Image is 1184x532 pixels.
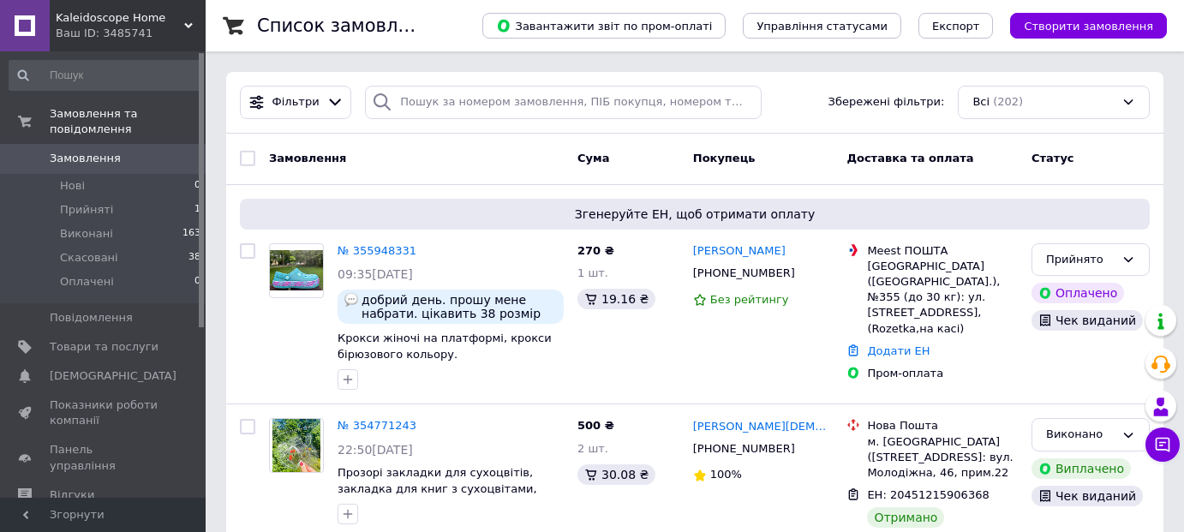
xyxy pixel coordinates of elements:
[182,226,200,242] span: 163
[338,244,416,257] a: № 355948331
[482,13,726,39] button: Завантажити звіт по пром-оплаті
[56,26,206,41] div: Ваш ID: 3485741
[828,94,945,111] span: Збережені фільтри:
[690,438,798,460] div: [PHONE_NUMBER]
[1032,458,1131,479] div: Виплачено
[710,468,742,481] span: 100%
[867,366,1018,381] div: Пром-оплата
[338,332,552,361] a: Крокси жіночі на платформі, крокси бірюзового кольору.
[60,226,113,242] span: Виконані
[577,464,655,485] div: 30.08 ₴
[50,310,133,326] span: Повідомлення
[867,243,1018,259] div: Meest ПОШТА
[60,250,118,266] span: Скасовані
[194,178,200,194] span: 0
[50,339,158,355] span: Товари та послуги
[993,19,1167,32] a: Створити замовлення
[269,418,324,473] a: Фото товару
[338,443,413,457] span: 22:50[DATE]
[194,202,200,218] span: 1
[247,206,1143,223] span: Згенеруйте ЕН, щоб отримати оплату
[577,419,614,432] span: 500 ₴
[269,152,346,164] span: Замовлення
[867,344,930,357] a: Додати ЕН
[690,262,798,284] div: [PHONE_NUMBER]
[972,94,990,111] span: Всі
[867,488,989,501] span: ЕН: 20451215906368
[1032,486,1143,506] div: Чек виданий
[50,442,158,473] span: Панель управління
[1032,152,1074,164] span: Статус
[272,419,320,472] img: Фото товару
[710,293,789,306] span: Без рейтингу
[60,202,113,218] span: Прийняті
[50,151,121,166] span: Замовлення
[50,368,176,384] span: [DEMOGRAPHIC_DATA]
[272,94,320,111] span: Фільтри
[577,244,614,257] span: 270 ₴
[496,18,712,33] span: Завантажити звіт по пром-оплаті
[269,243,324,298] a: Фото товару
[993,95,1023,108] span: (202)
[693,419,834,435] a: [PERSON_NAME][DEMOGRAPHIC_DATA]
[1032,283,1124,303] div: Оплачено
[50,106,206,137] span: Замовлення та повідомлення
[1145,427,1180,462] button: Чат з покупцем
[50,487,94,503] span: Відгуки
[1046,251,1115,269] div: Прийнято
[9,60,202,91] input: Пошук
[344,293,358,307] img: :speech_balloon:
[577,289,655,309] div: 19.16 ₴
[50,398,158,428] span: Показники роботи компанії
[577,152,609,164] span: Cума
[577,266,608,279] span: 1 шт.
[743,13,901,39] button: Управління статусами
[338,466,548,527] a: Прозорі закладки для сухоцвітів, закладка для книг з сухоцвітами, заготовлення гербарію 20шт. Наб...
[257,15,431,36] h1: Список замовлень
[1024,20,1153,33] span: Створити замовлення
[867,259,1018,337] div: [GEOGRAPHIC_DATA] ([GEOGRAPHIC_DATA].), №355 (до 30 кг): ул. [STREET_ADDRESS], (Rozetka,на касі)
[846,152,973,164] span: Доставка та оплата
[693,243,786,260] a: [PERSON_NAME]
[867,507,944,528] div: Отримано
[338,419,416,432] a: № 354771243
[194,274,200,290] span: 0
[756,20,888,33] span: Управління статусами
[577,442,608,455] span: 2 шт.
[56,10,184,26] span: Kaleidoscope Home
[60,178,85,194] span: Нові
[1010,13,1167,39] button: Створити замовлення
[1046,426,1115,444] div: Виконано
[188,250,200,266] span: 38
[867,434,1018,481] div: м. [GEOGRAPHIC_DATA] ([STREET_ADDRESS]: вул. Молодіжна, 46, прим.22
[932,20,980,33] span: Експорт
[365,86,762,119] input: Пошук за номером замовлення, ПІБ покупця, номером телефону, Email, номером накладної
[693,152,756,164] span: Покупець
[918,13,994,39] button: Експорт
[1032,310,1143,331] div: Чек виданий
[867,418,1018,433] div: Нова Пошта
[362,293,557,320] span: добрий день. прошу мене набрати. цікавить 38 розмір (24.5 см). яка буде вартість доставки? мій но...
[338,267,413,281] span: 09:35[DATE]
[60,274,114,290] span: Оплачені
[270,250,323,290] img: Фото товару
